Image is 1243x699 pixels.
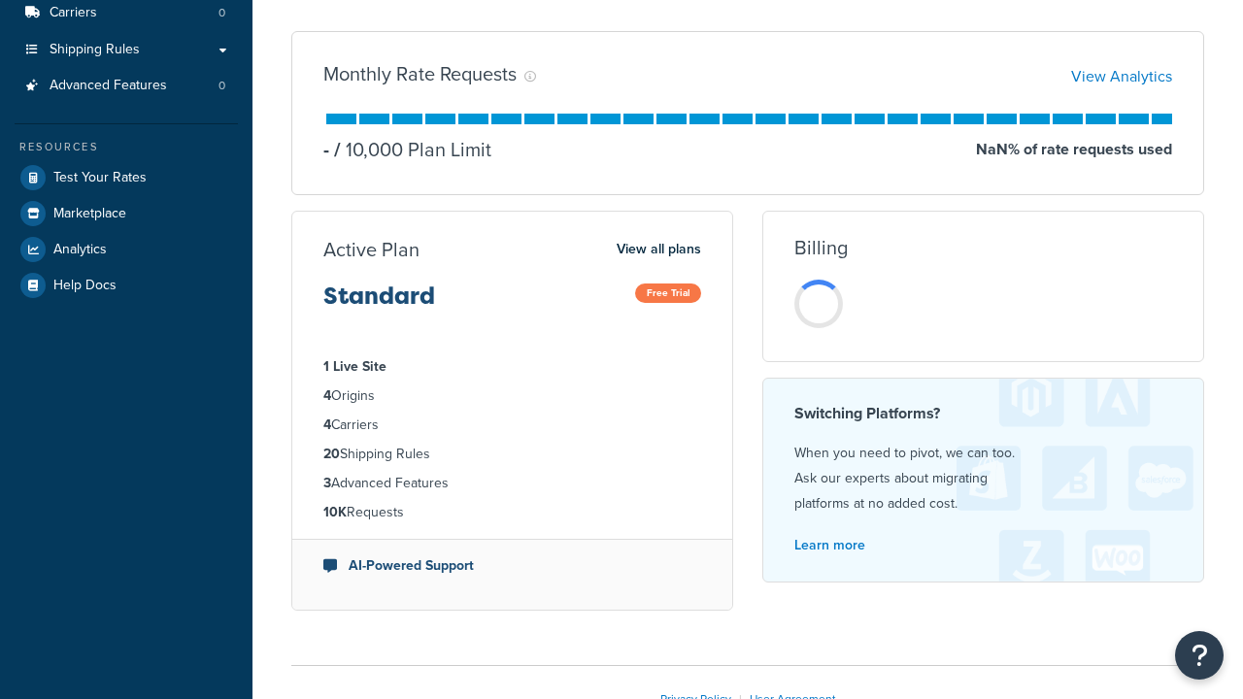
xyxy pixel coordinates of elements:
strong: 20 [323,444,340,464]
span: Marketplace [53,206,126,222]
span: 0 [218,78,225,94]
span: Shipping Rules [50,42,140,58]
span: Test Your Rates [53,170,147,186]
li: Requests [323,502,701,523]
h3: Monthly Rate Requests [323,63,517,84]
span: / [334,135,341,164]
li: AI-Powered Support [323,555,701,577]
strong: 4 [323,385,331,406]
a: Analytics [15,232,238,267]
a: Shipping Rules [15,32,238,68]
strong: 4 [323,415,331,435]
strong: 10K [323,502,347,522]
span: Analytics [53,242,107,258]
li: Origins [323,385,701,407]
a: View all plans [617,237,701,262]
p: - [323,136,329,163]
span: Carriers [50,5,97,21]
li: Advanced Features [15,68,238,104]
h3: Billing [794,237,848,258]
a: Learn more [794,535,865,555]
a: View Analytics [1071,65,1172,87]
a: Help Docs [15,268,238,303]
h3: Standard [323,283,435,324]
strong: 3 [323,473,331,493]
p: When you need to pivot, we can too. Ask our experts about migrating platforms at no added cost. [794,441,1172,516]
li: Carriers [323,415,701,436]
li: Shipping Rules [323,444,701,465]
button: Open Resource Center [1175,631,1224,680]
a: Advanced Features 0 [15,68,238,104]
span: Help Docs [53,278,117,294]
strong: 1 Live Site [323,356,386,377]
span: Advanced Features [50,78,167,94]
li: Advanced Features [323,473,701,494]
p: 10,000 Plan Limit [329,136,491,163]
a: Marketplace [15,196,238,231]
span: Free Trial [635,283,701,303]
h3: Active Plan [323,239,420,260]
div: Resources [15,139,238,155]
p: NaN % of rate requests used [976,136,1172,163]
h4: Switching Platforms? [794,402,1172,425]
a: Test Your Rates [15,160,238,195]
span: 0 [218,5,225,21]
